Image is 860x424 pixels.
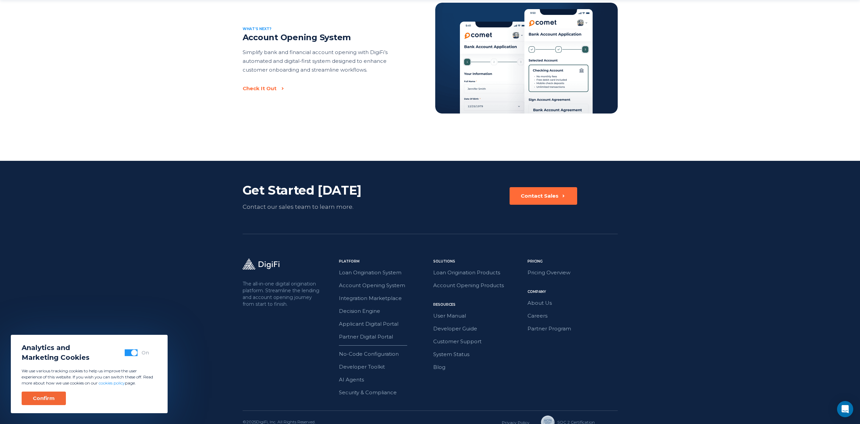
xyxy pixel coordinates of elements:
a: AI Agents [339,375,429,384]
a: Pricing Overview [527,268,618,277]
a: Security & Compliance [339,388,429,397]
a: Decision Engine [339,307,429,316]
a: cookies policy [99,380,125,385]
a: Check It Out [243,85,410,92]
a: Integration Marketplace [339,294,429,303]
a: System Status [433,350,523,359]
a: Developer Toolkit [339,363,429,371]
span: Analytics and [22,343,90,353]
a: Partner Program [527,324,618,333]
div: Open Intercom Messenger [837,401,853,417]
div: Resources [433,302,523,307]
div: Contact Sales [521,193,559,199]
div: Solutions [433,259,523,264]
a: Loan Origination System [339,268,429,277]
a: Account Opening Products [433,281,523,290]
img: Account Opening System Preview [435,3,618,114]
div: Confirm [33,395,55,402]
div: What’s next? [243,24,410,32]
p: The all-in-one digital origination platform. Streamline the lending and account opening journey f... [243,280,321,307]
a: Partner Digital Portal [339,332,429,341]
a: Customer Support [433,337,523,346]
button: Confirm [22,392,66,405]
a: Loan Origination Products [433,268,523,277]
div: Company [527,289,618,295]
p: Simplify bank and financial account opening with DigiFi’s automated and digital-first system desi... [243,48,410,74]
a: Blog [433,363,523,372]
h2: Account Opening System [243,32,410,43]
div: Pricing [527,259,618,264]
span: Marketing Cookies [22,353,90,363]
div: Check It Out [243,85,276,92]
a: Contact Sales [510,187,577,211]
button: Contact Sales [510,187,577,205]
a: Applicant Digital Portal [339,320,429,328]
div: On [142,349,149,356]
div: Contact our sales team to learn more. [243,202,393,211]
p: We use various tracking cookies to help us improve the user experience of this website. If you wi... [22,368,157,386]
a: Developer Guide [433,324,523,333]
a: About Us [527,299,618,307]
a: Careers [527,311,618,320]
a: Account Opening System [339,281,429,290]
div: Platform [339,259,429,264]
a: No-Code Configuration [339,350,429,358]
div: Get Started [DATE] [243,182,393,198]
a: User Manual [433,311,523,320]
